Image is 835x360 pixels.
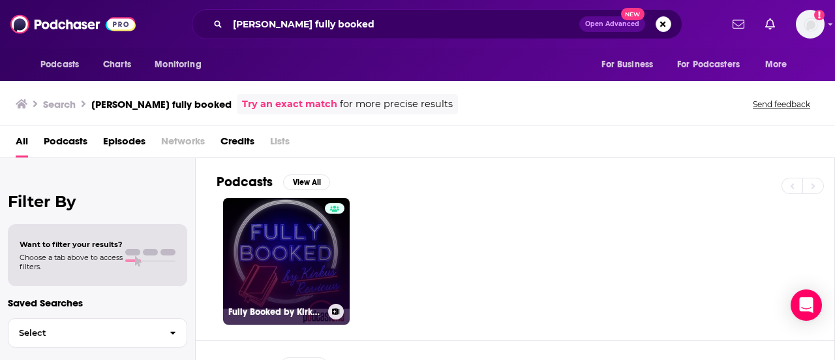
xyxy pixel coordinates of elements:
span: For Podcasters [677,56,740,74]
span: for more precise results [340,97,453,112]
a: PodcastsView All [217,174,330,190]
img: User Profile [796,10,825,39]
span: Logged in as AtriaBooks [796,10,825,39]
button: open menu [31,52,96,77]
a: Show notifications dropdown [727,13,750,35]
a: Try an exact match [242,97,337,112]
button: open menu [592,52,669,77]
span: More [765,56,787,74]
button: Select [8,318,187,348]
span: Select [8,329,159,337]
div: Open Intercom Messenger [791,289,822,321]
button: Open AdvancedNew [579,16,645,32]
a: Fully Booked by Kirkus Reviews [223,198,350,325]
span: Monitoring [155,56,201,74]
input: Search podcasts, credits, & more... [228,14,579,35]
button: View All [283,174,330,190]
button: Send feedback [749,99,814,110]
h3: Search [43,98,76,110]
a: Episodes [103,131,145,157]
div: Search podcasts, credits, & more... [192,9,682,39]
span: Lists [270,131,290,157]
a: All [16,131,28,157]
span: Charts [103,56,131,74]
button: Show profile menu [796,10,825,39]
a: Charts [95,52,139,77]
span: Want to filter your results? [20,240,123,249]
a: Podcasts [44,131,87,157]
span: Choose a tab above to access filters. [20,253,123,271]
a: Show notifications dropdown [760,13,780,35]
p: Saved Searches [8,297,187,309]
span: For Business [601,56,653,74]
img: Podchaser - Follow, Share and Rate Podcasts [10,12,136,37]
span: Open Advanced [585,21,639,27]
span: Podcasts [40,56,79,74]
h3: [PERSON_NAME] fully booked [91,98,232,110]
button: open menu [145,52,218,77]
svg: Add a profile image [814,10,825,20]
button: open menu [756,52,804,77]
h2: Filter By [8,192,187,211]
a: Credits [220,131,254,157]
span: New [621,8,645,20]
button: open menu [669,52,759,77]
span: Networks [161,131,205,157]
h2: Podcasts [217,174,273,190]
h3: Fully Booked by Kirkus Reviews [228,306,323,318]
